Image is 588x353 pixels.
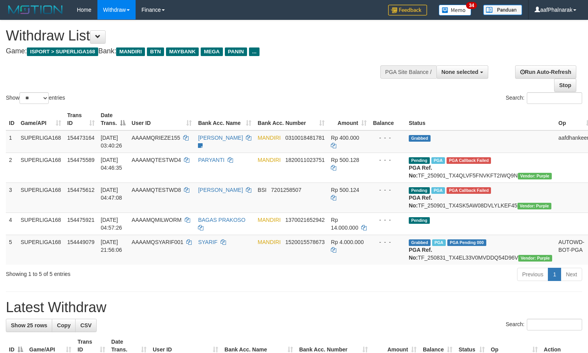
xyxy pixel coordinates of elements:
a: Previous [517,268,548,281]
th: Trans ID: activate to sort column ascending [64,108,98,130]
th: Bank Acc. Name: activate to sort column ascending [195,108,254,130]
span: Marked by aafmaleo [431,187,445,194]
span: 34 [466,2,477,9]
span: MANDIRI [116,47,145,56]
span: Pending [409,217,430,224]
span: Pending [409,157,430,164]
th: Amount: activate to sort column ascending [328,108,370,130]
a: CSV [75,319,97,332]
td: SUPERLIGA168 [18,213,64,235]
span: Rp 14.000.000 [331,217,358,231]
span: Copy [57,322,71,328]
td: 5 [6,235,18,265]
td: TF_250901_TX4QLVF5FNVKFT2IWQ9N [406,153,555,183]
th: Bank Acc. Number: activate to sort column ascending [254,108,328,130]
h1: Latest Withdraw [6,300,582,315]
span: MANDIRI [258,239,281,245]
label: Search: [506,92,582,104]
img: MOTION_logo.png [6,4,65,16]
b: PGA Ref. No: [409,165,432,179]
input: Search: [527,319,582,330]
span: [DATE] 04:46:35 [101,157,122,171]
span: Marked by aafchoeunmanni [432,239,446,246]
span: BTN [147,47,164,56]
h1: Withdraw List [6,28,384,44]
span: BSI [258,187,267,193]
span: Vendor URL: https://trx4.1velocity.biz [517,203,551,209]
button: None selected [436,65,488,79]
th: Balance [370,108,406,130]
td: 1 [6,130,18,153]
span: CSV [80,322,92,328]
div: - - - [373,134,403,142]
span: 154473164 [67,135,95,141]
label: Show entries [6,92,65,104]
b: PGA Ref. No: [409,195,432,209]
b: PGA Ref. No: [409,247,432,261]
span: MANDIRI [258,157,281,163]
span: AAAAMQTESTWD4 [132,157,181,163]
span: [DATE] 21:56:06 [101,239,122,253]
td: SUPERLIGA168 [18,153,64,183]
a: Copy [52,319,76,332]
span: Copy 1370021652942 to clipboard [285,217,325,223]
span: Copy 1520015578673 to clipboard [285,239,325,245]
a: Show 25 rows [6,319,52,332]
span: 154475921 [67,217,95,223]
a: [PERSON_NAME] [198,135,243,141]
span: AAAAMQSYARIF001 [132,239,184,245]
a: Stop [554,79,576,92]
span: MANDIRI [258,217,281,223]
th: Status [406,108,555,130]
span: [DATE] 04:57:26 [101,217,122,231]
span: Grabbed [409,135,431,142]
th: User ID: activate to sort column ascending [129,108,195,130]
span: Pending [409,187,430,194]
th: Date Trans.: activate to sort column descending [98,108,129,130]
div: - - - [373,156,403,164]
span: 154475589 [67,157,95,163]
span: PGA Error [447,187,491,194]
a: PARYANTI [198,157,224,163]
td: 3 [6,183,18,213]
span: ISPORT > SUPERLIGA168 [27,47,98,56]
td: SUPERLIGA168 [18,235,64,265]
span: MAYBANK [166,47,199,56]
span: Vendor URL: https://trx4.1velocity.biz [518,173,552,179]
span: PGA Error [447,157,491,164]
span: ... [249,47,260,56]
a: Run Auto-Refresh [515,65,576,79]
a: Next [561,268,582,281]
a: [PERSON_NAME] [198,187,243,193]
span: PGA Pending [447,239,486,246]
span: 154475612 [67,187,95,193]
span: None selected [441,69,479,75]
div: - - - [373,186,403,194]
td: TF_250831_TX4EL33V0MVDDQ54D96V [406,235,555,265]
span: Copy 0310018481781 to clipboard [285,135,325,141]
label: Search: [506,319,582,330]
span: PANIN [225,47,247,56]
span: Marked by aafmaleo [431,157,445,164]
span: MANDIRI [258,135,281,141]
span: Rp 4.000.000 [331,239,364,245]
th: ID [6,108,18,130]
td: 4 [6,213,18,235]
span: Copy 7201258507 to clipboard [271,187,302,193]
div: PGA Site Balance / [380,65,436,79]
select: Showentries [19,92,49,104]
div: - - - [373,238,403,246]
span: Vendor URL: https://trx4.1velocity.biz [518,255,552,262]
a: SYARIF [198,239,217,245]
th: Game/API: activate to sort column ascending [18,108,64,130]
span: [DATE] 03:40:26 [101,135,122,149]
span: Rp 500.128 [331,157,359,163]
span: Copy 1820011023751 to clipboard [285,157,325,163]
span: Show 25 rows [11,322,47,328]
img: Button%20Memo.svg [439,5,471,16]
img: Feedback.jpg [388,5,427,16]
input: Search: [527,92,582,104]
div: Showing 1 to 5 of 5 entries [6,267,239,278]
td: SUPERLIGA168 [18,183,64,213]
span: AAAAMQTESTWD8 [132,187,181,193]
